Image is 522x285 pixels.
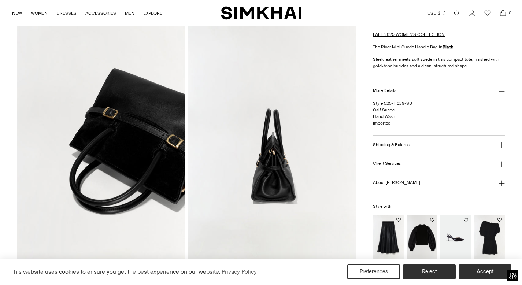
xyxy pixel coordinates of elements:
h3: More Details [373,88,396,93]
img: River Mini Suede Handle Bag [188,9,356,261]
h3: About [PERSON_NAME] [373,180,420,185]
span: 0 [507,10,513,16]
a: SIMKHAI [221,6,301,20]
button: Client Services [373,155,505,173]
button: Add to Wishlist [430,218,434,222]
a: NEW [12,5,22,21]
button: Add to Wishlist [396,218,401,222]
a: Wishlist [480,6,495,21]
a: FALL 2025 WOMEN'S COLLECTION [373,32,445,37]
img: Jackie Taffeta Knit Top [407,215,437,261]
button: Preferences [347,264,400,279]
img: Love Knot Slingback [440,215,471,261]
img: Kezia Vegan Leather Midi Skirt [373,215,404,261]
h6: Style with [373,204,505,209]
a: ACCESSORIES [85,5,116,21]
button: Accept [459,264,511,279]
a: Open cart modal [496,6,510,21]
button: More Details [373,82,505,100]
a: EXPLORE [143,5,162,21]
img: Shania Off Shoulder Mini Dress [474,215,505,261]
button: Add to Wishlist [497,218,502,222]
a: DRESSES [56,5,77,21]
button: Add to Wishlist [464,218,468,222]
h3: Client Services [373,162,401,166]
iframe: Sign Up via Text for Offers [6,257,74,279]
a: Open search modal [449,6,464,21]
span: This website uses cookies to ensure you get the best experience on our website. [11,268,221,275]
strong: Black [443,45,453,50]
button: About [PERSON_NAME] [373,174,505,192]
a: MEN [125,5,134,21]
p: Sleek leather meets soft suede in this compact tote, finished with gold-tone buckles and a clean,... [373,56,505,70]
button: Reject [403,264,456,279]
a: Privacy Policy (opens in a new tab) [221,266,258,277]
h3: Shipping & Returns [373,142,410,147]
img: River Mini Suede Handle Bag [17,9,185,261]
a: Go to the account page [465,6,480,21]
button: Shipping & Returns [373,136,505,154]
span: Style 525-H029-SU Calf Suede Hand Wash Imported [373,101,412,126]
a: WOMEN [31,5,48,21]
p: The River Mini Suede Handle Bag in [373,44,505,51]
button: USD $ [427,5,447,21]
